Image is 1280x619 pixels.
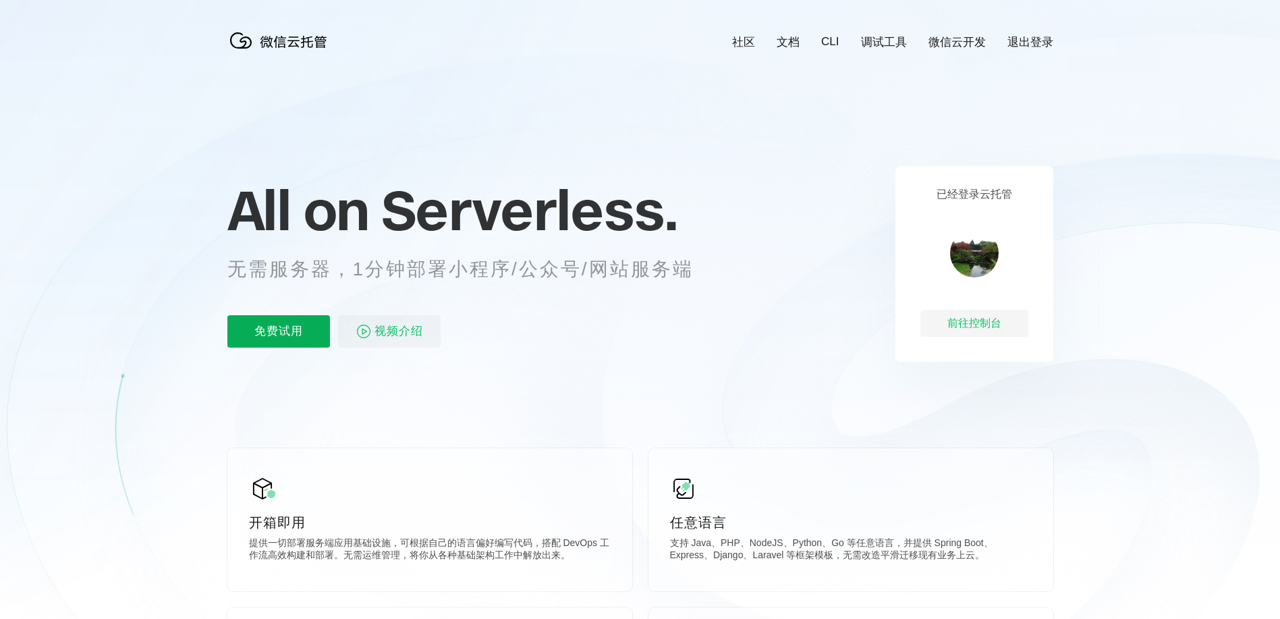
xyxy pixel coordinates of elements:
[1007,34,1053,50] a: 退出登录
[670,513,1032,532] p: 任意语言
[356,323,372,340] img: video_play.svg
[227,256,719,283] p: 无需服务器，1分钟部署小程序/公众号/网站服务端
[670,537,1032,564] p: 支持 Java、PHP、NodeJS、Python、Go 等任意语言，并提供 Spring Boot、Express、Django、Laravel 等框架模板，无需改造平滑迁移现有业务上云。
[861,34,907,50] a: 调试工具
[227,27,335,54] img: 微信云托管
[381,176,677,244] span: Serverless.
[227,176,368,244] span: All on
[249,513,611,532] p: 开箱即用
[732,34,755,50] a: 社区
[928,34,986,50] a: 微信云开发
[249,537,611,564] p: 提供一切部署服务端应用基础设施，可根据自己的语言偏好编写代码，搭配 DevOps 工作流高效构建和部署。无需运维管理，将你从各种基础架构工作中解放出来。
[227,315,330,348] p: 免费试用
[937,188,1012,202] p: 已经登录云托管
[374,315,423,348] span: 视频介绍
[821,35,839,49] a: CLI
[920,310,1028,337] div: 前往控制台
[777,34,800,50] a: 文档
[227,45,335,56] a: 微信云托管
